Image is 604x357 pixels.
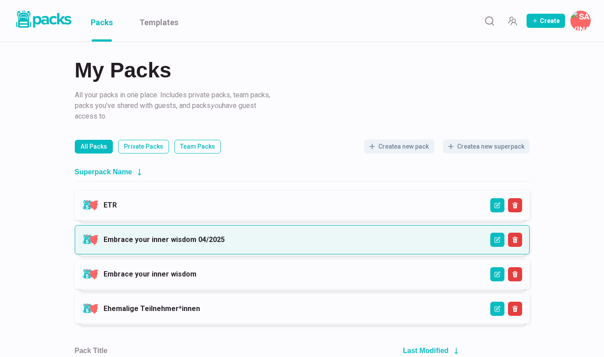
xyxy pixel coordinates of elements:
[508,302,522,316] button: Delete Superpack
[570,11,591,31] button: Savina Tilmann
[490,233,504,247] button: Edit
[508,267,522,281] button: Delete Superpack
[527,14,565,28] button: Create Pack
[211,101,222,110] i: you
[13,9,73,33] a: Packs logo
[75,346,108,355] h2: Pack Title
[504,12,521,30] button: Manage Team Invites
[443,139,530,154] button: Createa new superpack
[490,302,504,316] button: Edit
[490,198,504,212] button: Edit
[508,233,522,247] button: Delete Superpack
[364,139,434,154] button: Createa new pack
[481,12,498,30] button: Search
[403,346,449,355] h2: Last Modified
[13,9,73,30] img: Packs logo
[180,142,215,151] p: Team Packs
[75,60,530,81] h2: My Packs
[490,267,504,281] button: Edit
[75,90,274,122] p: All your packs in one place. Includes private packs, team packs, packs you've shared with guests,...
[124,142,163,151] p: Private Packs
[81,142,107,151] p: All Packs
[75,168,132,176] h2: Superpack Name
[508,198,522,212] button: Delete Superpack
